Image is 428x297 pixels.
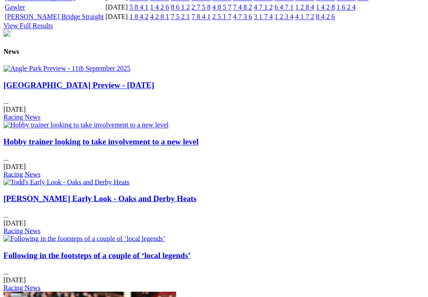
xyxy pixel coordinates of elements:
a: 1 8 4 2 [129,13,148,20]
a: 2 7 5 8 [192,3,211,11]
td: [DATE] [105,13,128,21]
a: 1 4 2 8 [316,3,335,11]
img: Angle Park Preview - 11th September 2025 [3,65,130,72]
a: Gawler [5,3,25,11]
a: 4 7 3 6 [233,13,252,20]
a: 1 4 2 6 [150,3,169,11]
div: ... [3,81,425,122]
span: [DATE] [3,163,26,170]
td: [DATE] [105,3,128,12]
img: Todd's Early Look - Oaks and Derby Heats [3,178,129,186]
a: 1 2 8 4 [295,3,314,11]
a: Racing News [3,284,41,291]
h4: News [3,48,425,56]
a: 4 1 7 2 [295,13,314,20]
a: Following in the footsteps of a couple of ‘local legends’ [3,250,191,259]
a: Racing News [3,170,41,178]
span: [DATE] [3,276,26,283]
img: chasers_homepage.jpg [3,30,10,37]
span: [DATE] [3,219,26,226]
div: ... [3,137,425,178]
a: 1 2 3 4 [274,13,293,20]
a: [PERSON_NAME] Early Look - Oaks and Derby Heats [3,194,196,203]
a: 6 4 7 1 [274,3,293,11]
a: 7 8 4 1 [192,13,211,20]
a: Racing News [3,113,41,121]
a: Hobby trainer looking to take involvement to a new level [3,137,198,146]
a: 3 1 7 4 [254,13,273,20]
a: 8 4 2 6 [316,13,335,20]
img: Following in the footsteps of a couple of ‘local legends’ [3,234,165,242]
a: 4 8 5 7 [212,3,231,11]
span: [DATE] [3,106,26,113]
div: ... [3,250,425,291]
a: 1 6 2 4 [337,3,356,11]
a: Racing News [3,227,41,234]
a: [PERSON_NAME] Bridge Straight [5,13,104,20]
a: 7 5 2 1 [171,13,190,20]
a: 5 8 4 1 [129,3,148,11]
a: [GEOGRAPHIC_DATA] Preview - [DATE] [3,81,154,90]
a: View Full Results [3,22,53,29]
a: 7 4 8 2 [233,3,252,11]
a: 8 6 1 2 [171,3,190,11]
img: Hobby trainer looking to take involvement to a new level [3,121,169,129]
a: 2 5 1 7 [212,13,231,20]
a: 4 7 1 2 [254,3,273,11]
div: ... [3,194,425,234]
a: 4 2 8 1 [150,13,169,20]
